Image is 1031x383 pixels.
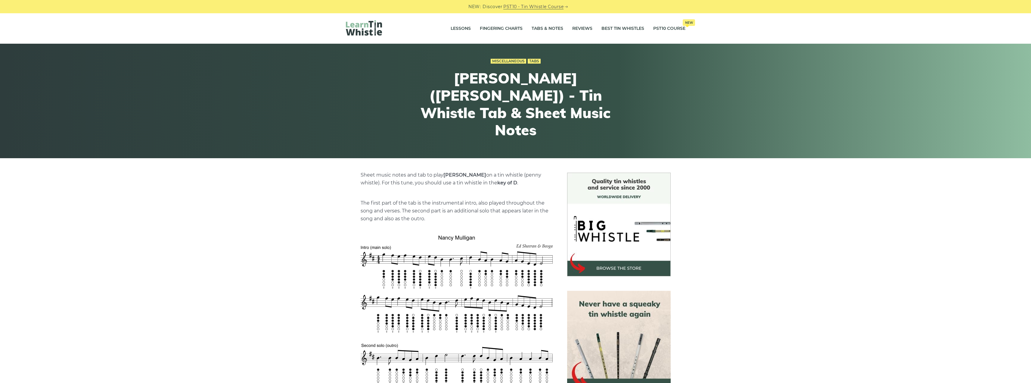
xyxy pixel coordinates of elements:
[405,70,626,139] h1: [PERSON_NAME] ([PERSON_NAME]) - Tin Whistle Tab & Sheet Music Notes
[653,21,685,36] a: PST10 CourseNew
[601,21,644,36] a: Best Tin Whistles
[361,171,553,187] p: Sheet music notes and tab to play on a tin whistle (penny whistle). For this tune, you should use...
[497,180,517,186] strong: key of D
[532,21,563,36] a: Tabs & Notes
[443,172,486,178] strong: [PERSON_NAME]
[572,21,592,36] a: Reviews
[361,199,553,223] p: The first part of the tab is the instrumental intro, also played throughout the song and verses. ...
[451,21,471,36] a: Lessons
[480,21,523,36] a: Fingering Charts
[567,173,671,276] img: BigWhistle Tin Whistle Store
[491,59,526,64] a: Miscellaneous
[683,19,695,26] span: New
[528,59,541,64] a: Tabs
[346,20,382,36] img: LearnTinWhistle.com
